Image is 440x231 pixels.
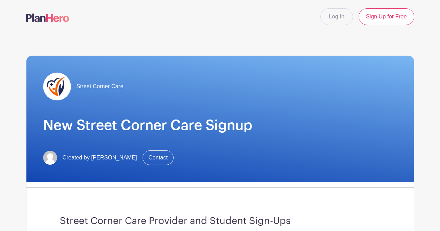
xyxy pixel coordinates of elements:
[77,82,123,91] span: Street Corner Care
[60,215,381,227] h3: Street Corner Care Provider and Student Sign-Ups
[26,14,69,22] img: logo-507f7623f17ff9eddc593b1ce0a138ce2505c220e1c5a4e2b4648c50719b7d32.svg
[43,73,71,100] img: SCC%20PlanHero.png
[359,8,414,25] a: Sign Up for Free
[43,117,397,134] h1: New Street Corner Care Signup
[320,8,353,25] a: Log In
[63,154,137,162] span: Created by [PERSON_NAME]
[143,150,174,165] a: Contact
[43,151,57,165] img: default-ce2991bfa6775e67f084385cd625a349d9dcbb7a52a09fb2fda1e96e2d18dcdb.png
